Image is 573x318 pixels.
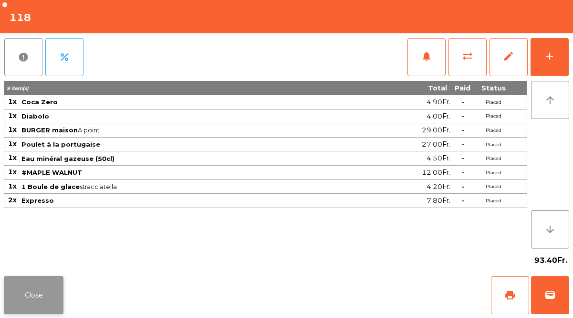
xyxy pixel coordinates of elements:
button: wallet [531,276,569,314]
span: - [461,182,464,191]
span: 7.80Fr. [427,194,450,207]
span: Eau minéral gazeuse (50cl) [21,155,115,162]
span: 1x [8,111,17,120]
span: 4.90Fr. [427,96,450,109]
button: sync_alt [448,38,487,76]
span: - [461,196,464,205]
span: - [461,140,464,149]
h4: 118 [10,10,31,25]
span: - [461,98,464,106]
button: arrow_upward [531,81,569,119]
span: A point [21,126,350,134]
i: arrow_upward [544,94,556,106]
span: 12.00Fr. [422,166,450,179]
span: percent [59,51,70,63]
span: 4.50Fr. [427,152,450,165]
button: add [531,38,569,76]
span: wallet [544,289,556,301]
span: 1x [8,182,17,190]
button: print [491,276,529,314]
span: edit [503,50,514,62]
span: 1x [8,125,17,134]
span: - [461,168,464,177]
span: 4.20Fr. [427,180,450,193]
div: add [544,50,555,62]
span: 1 Boule de glace [21,183,80,190]
button: edit [490,38,528,76]
span: 1x [8,153,17,162]
button: arrow_downward [531,210,569,248]
td: Placed [474,95,512,109]
th: Total [351,81,451,95]
td: Placed [474,151,512,166]
i: arrow_downward [544,224,556,235]
span: Coca Zero [21,98,58,106]
span: 9 item(s) [7,85,29,91]
span: - [461,126,464,134]
span: stracciatella [21,183,350,190]
span: Expresso [21,197,54,204]
span: notifications [421,50,432,62]
td: Placed [474,138,512,152]
span: 4.00Fr. [427,110,450,123]
td: Placed [474,166,512,180]
span: - [461,112,464,120]
span: report [18,51,29,63]
span: BURGER maison [21,126,78,134]
td: Placed [474,123,512,138]
span: #MAPLE WALNUT [21,169,82,176]
span: Diabolo [21,112,49,120]
span: 93.40Fr. [534,253,567,268]
span: - [461,154,464,162]
span: 1x [8,97,17,106]
span: 1x [8,168,17,176]
button: notifications [407,38,446,76]
span: sync_alt [462,50,473,62]
td: Placed [474,180,512,194]
button: report [4,38,42,76]
span: Poulet à la portugaise [21,140,100,148]
td: Placed [474,194,512,208]
th: Status [474,81,512,95]
button: percent [45,38,83,76]
span: print [504,289,516,301]
button: Close [4,276,63,314]
span: 29.00Fr. [422,124,450,137]
span: 2x [8,196,17,204]
span: 1x [8,139,17,148]
span: 27.00Fr. [422,138,450,151]
th: Paid [451,81,474,95]
td: Placed [474,109,512,124]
